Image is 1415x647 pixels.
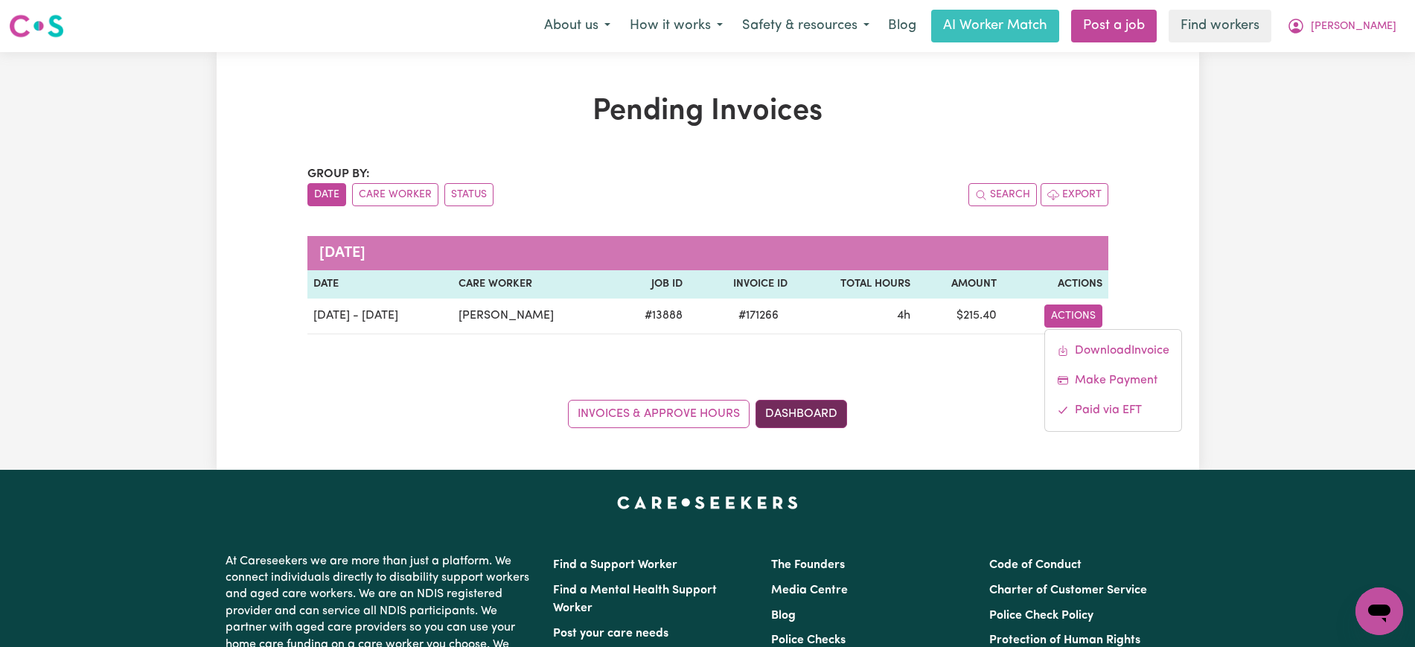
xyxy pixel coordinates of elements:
[534,10,620,42] button: About us
[617,497,798,509] a: Careseekers home page
[453,270,613,299] th: Care Worker
[1044,305,1102,328] button: Actions
[9,13,64,39] img: Careseekers logo
[553,559,677,571] a: Find a Support Worker
[453,299,613,334] td: [PERSON_NAME]
[307,183,346,206] button: sort invoices by date
[989,610,1093,622] a: Police Check Policy
[689,270,793,299] th: Invoice ID
[553,584,717,614] a: Find a Mental Health Support Worker
[1045,395,1181,425] a: Mark invoice #171266 as paid via EFT
[771,610,796,622] a: Blog
[9,9,64,43] a: Careseekers logo
[307,270,453,299] th: Date
[931,10,1059,42] a: AI Worker Match
[307,236,1108,270] caption: [DATE]
[879,10,925,42] a: Blog
[1169,10,1271,42] a: Find workers
[989,634,1140,646] a: Protection of Human Rights
[1277,10,1406,42] button: My Account
[1041,183,1108,206] button: Export
[1045,336,1181,366] a: Download invoice #171266
[613,270,689,299] th: Job ID
[1355,587,1403,635] iframe: Button to launch messaging window
[916,299,1003,334] td: $ 215.40
[771,634,846,646] a: Police Checks
[771,584,848,596] a: Media Centre
[793,270,916,299] th: Total Hours
[444,183,494,206] button: sort invoices by paid status
[756,400,847,428] a: Dashboard
[1311,19,1396,35] span: [PERSON_NAME]
[916,270,1003,299] th: Amount
[1044,329,1182,432] div: Actions
[1045,366,1181,395] a: Make Payment
[729,307,788,325] span: # 171266
[307,168,370,180] span: Group by:
[352,183,438,206] button: sort invoices by care worker
[613,299,689,334] td: # 13888
[1003,270,1108,299] th: Actions
[1071,10,1157,42] a: Post a job
[897,310,910,322] span: 4 hours
[732,10,879,42] button: Safety & resources
[307,94,1108,130] h1: Pending Invoices
[553,628,668,640] a: Post your care needs
[620,10,732,42] button: How it works
[989,559,1082,571] a: Code of Conduct
[968,183,1037,206] button: Search
[307,299,453,334] td: [DATE] - [DATE]
[989,584,1147,596] a: Charter of Customer Service
[771,559,845,571] a: The Founders
[568,400,750,428] a: Invoices & Approve Hours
